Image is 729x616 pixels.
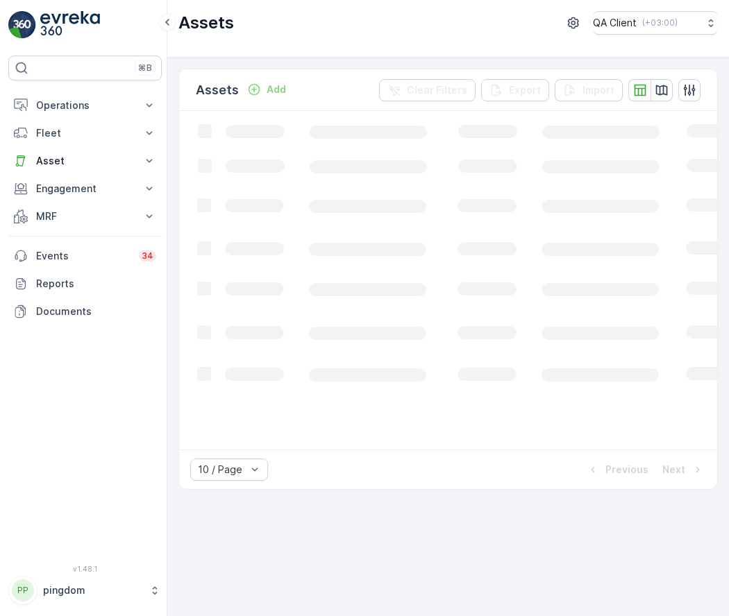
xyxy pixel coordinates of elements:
[142,250,153,262] p: 34
[267,83,286,96] p: Add
[8,203,162,230] button: MRF
[509,83,541,97] p: Export
[36,249,131,263] p: Events
[583,83,614,97] p: Import
[407,83,467,97] p: Clear Filters
[8,147,162,175] button: Asset
[8,119,162,147] button: Fleet
[8,11,36,39] img: logo
[36,126,134,140] p: Fleet
[12,579,34,601] div: PP
[36,154,134,168] p: Asset
[8,175,162,203] button: Engagement
[36,305,156,318] p: Documents
[593,11,718,35] button: QA Client(+03:00)
[36,277,156,291] p: Reports
[585,461,650,478] button: Previous
[662,463,685,477] p: Next
[138,62,152,74] p: ⌘B
[481,79,549,101] button: Export
[8,576,162,605] button: PPpingdom
[36,182,134,196] p: Engagement
[8,242,162,270] a: Events34
[555,79,623,101] button: Import
[40,11,100,39] img: logo_light-DOdMpM7g.png
[605,463,648,477] p: Previous
[242,81,292,98] button: Add
[661,461,706,478] button: Next
[178,12,234,34] p: Assets
[196,80,239,100] p: Assets
[43,583,142,597] p: pingdom
[642,17,678,28] p: ( +03:00 )
[8,298,162,325] a: Documents
[8,270,162,298] a: Reports
[8,565,162,573] span: v 1.48.1
[36,99,134,112] p: Operations
[8,92,162,119] button: Operations
[36,209,134,223] p: MRF
[379,79,476,101] button: Clear Filters
[593,16,637,30] p: QA Client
